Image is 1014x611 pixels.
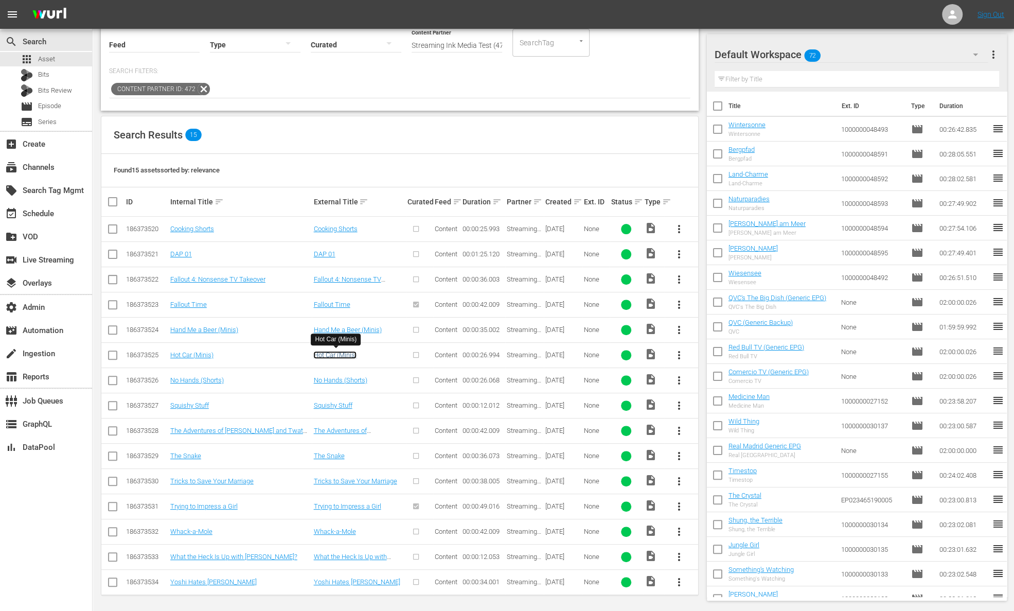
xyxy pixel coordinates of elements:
span: Episode [21,100,33,113]
span: sort [573,197,582,206]
span: Video [645,348,657,360]
div: Bergpfad [728,155,755,162]
span: reorder [991,419,1004,431]
div: 186373526 [126,376,167,384]
div: 186373525 [126,351,167,359]
button: more_vert [666,292,691,317]
div: Medicine Man [728,403,770,409]
span: reorder [991,493,1004,505]
span: Ingestion [5,347,17,360]
div: 00:00:38.005 [462,477,504,485]
span: reorder [991,123,1004,135]
button: more_vert [666,318,691,342]
span: more_vert [672,551,685,563]
span: reorder [991,197,1004,209]
a: Naturparadies [728,195,770,203]
a: Tricks to Save Your Marriage [313,477,397,485]
span: Streaming Ink Media Test [507,477,541,500]
th: Duration [933,92,994,120]
div: External Title [313,196,404,208]
td: 1000000030137 [837,413,907,438]
span: Streaming Ink Media Test [507,427,541,450]
td: 02:00:00.026 [935,290,991,315]
a: No Hands (Shorts) [170,376,224,384]
a: [PERSON_NAME] [728,590,778,598]
th: Ext. ID [835,92,904,120]
a: Comercio TV (Generic EPG) [728,368,809,376]
button: more_vert [666,418,691,443]
a: Jungle Girl [728,541,759,549]
div: None [584,351,609,359]
span: more_vert [672,475,685,487]
td: 00:24:02.408 [935,463,991,487]
span: sort [492,197,502,206]
div: Feed [435,196,459,208]
a: Something's Watching [728,566,794,573]
td: 1000000048592 [837,166,907,191]
span: Live Streaming [5,254,17,266]
button: more_vert [666,242,691,267]
div: Status [611,196,641,208]
span: Job Queues [5,395,17,407]
div: None [584,275,609,283]
span: sort [453,197,462,206]
span: Found 15 assets sorted by: relevance [114,166,220,174]
a: Yoshi Hates [PERSON_NAME] [313,578,400,586]
span: Content [435,326,457,334]
div: 00:00:36.073 [462,452,504,460]
span: Automation [5,324,17,337]
span: Episode [911,197,923,210]
span: Episode [38,101,61,111]
a: The Crystal [728,492,761,499]
div: 00:00:26.068 [462,376,504,384]
div: 186373522 [126,275,167,283]
span: reorder [991,370,1004,382]
a: Fallout 4: Nonsense TV Takeover [170,275,265,283]
a: The Snake [313,452,344,460]
a: DAP 01 [313,250,335,258]
span: Content [435,250,457,258]
span: Search [5,36,17,48]
span: Content [435,351,457,359]
span: Episode [911,494,923,506]
a: Whack-a-Mole [313,528,355,535]
span: reorder [991,295,1004,308]
a: Wintersonne [728,121,766,129]
a: Bergpfad [728,146,755,153]
span: more_vert [672,349,685,361]
div: None [584,401,609,409]
span: Video [645,474,657,486]
td: 1000000048591 [837,142,907,166]
span: Streaming Ink Media Test [507,250,541,273]
a: Wild Thing [728,417,759,425]
div: [DATE] [545,452,581,460]
td: 01:59:59.992 [935,315,991,339]
td: 1000000048492 [837,265,907,290]
a: Timestop [728,467,757,475]
span: Episode [911,420,923,432]
div: 186373530 [126,477,167,485]
span: reorder [991,221,1004,234]
div: None [584,376,609,384]
span: Streaming Ink Media Test [507,376,541,399]
a: Real Madrid Generic EPG [728,442,801,450]
span: Overlays [5,277,17,289]
p: Search Filters: [109,67,690,76]
div: [DATE] [545,250,581,258]
td: 00:23:58.207 [935,389,991,413]
div: Default Workspace [715,40,988,69]
a: The Adventures of [PERSON_NAME] and Twat Man – Episode 1 [313,427,392,450]
div: Curated [407,198,432,206]
a: Fallout Time [170,301,207,308]
div: Real [GEOGRAPHIC_DATA] [728,452,801,459]
td: 00:27:49.902 [935,191,991,216]
span: Search Results [114,129,183,141]
div: 186373527 [126,401,167,409]
div: 186373528 [126,427,167,434]
div: Internal Title [170,196,311,208]
button: Open [576,36,586,46]
div: Comercio TV [728,378,809,385]
span: more_vert [672,324,685,336]
span: menu [6,8,19,21]
span: more_vert [987,48,999,61]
